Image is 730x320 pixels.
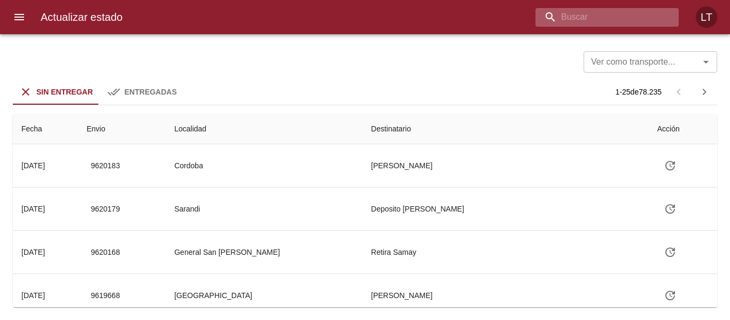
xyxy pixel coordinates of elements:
[87,199,125,219] button: 9620179
[78,114,166,144] th: Envio
[657,204,683,213] span: Actualizar estado y agregar documentación
[362,114,648,144] th: Destinatario
[166,188,362,230] td: Sarandi
[13,79,185,105] div: Tabs Envios
[91,202,120,216] span: 9620179
[91,289,120,302] span: 9619668
[166,274,362,317] td: [GEOGRAPHIC_DATA]
[21,205,45,213] div: [DATE]
[13,114,78,144] th: Fecha
[616,87,662,97] p: 1 - 25 de 78.235
[696,6,717,28] div: Abrir información de usuario
[36,88,93,96] span: Sin Entregar
[657,291,683,299] span: Actualizar estado y agregar documentación
[91,159,120,173] span: 9620183
[649,114,717,144] th: Acción
[362,144,648,187] td: [PERSON_NAME]
[166,114,362,144] th: Localidad
[362,188,648,230] td: Deposito [PERSON_NAME]
[362,231,648,274] td: Retira Samay
[657,247,683,256] span: Actualizar estado y agregar documentación
[166,231,362,274] td: General San [PERSON_NAME]
[87,243,125,262] button: 9620168
[535,8,661,27] input: buscar
[87,156,125,176] button: 9620183
[21,248,45,256] div: [DATE]
[6,4,32,30] button: menu
[666,87,692,96] span: Pagina anterior
[362,274,648,317] td: [PERSON_NAME]
[698,54,713,69] button: Abrir
[696,6,717,28] div: LT
[21,291,45,300] div: [DATE]
[657,161,683,169] span: Actualizar estado y agregar documentación
[125,88,177,96] span: Entregadas
[21,161,45,170] div: [DATE]
[91,246,120,259] span: 9620168
[166,144,362,187] td: Cordoba
[41,9,122,26] h6: Actualizar estado
[692,79,717,105] span: Pagina siguiente
[87,286,125,306] button: 9619668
